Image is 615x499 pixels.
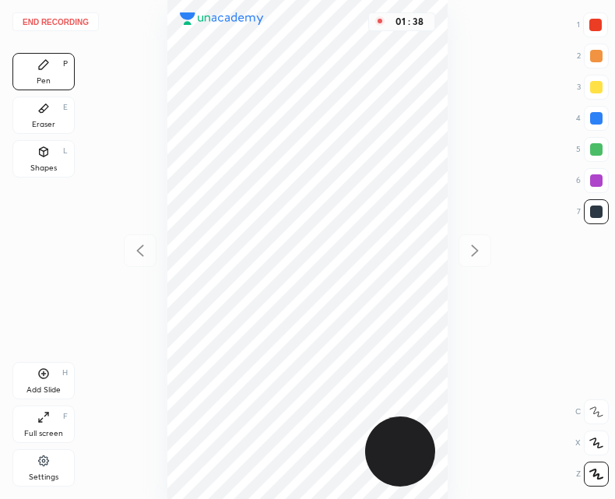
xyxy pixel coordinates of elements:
div: 4 [576,106,609,131]
div: 7 [577,199,609,224]
div: X [575,430,609,455]
button: End recording [12,12,99,31]
img: logo.38c385cc.svg [180,12,264,25]
div: 3 [577,75,609,100]
div: 6 [576,168,609,193]
div: Eraser [32,121,55,128]
div: 2 [577,44,609,69]
div: H [62,369,68,377]
div: F [63,413,68,420]
div: 1 [577,12,608,37]
div: Z [576,462,609,487]
div: C [575,399,609,424]
div: Settings [29,473,58,481]
div: P [63,60,68,68]
div: Full screen [24,430,63,438]
div: 01 : 38 [391,16,428,27]
div: Pen [37,77,51,85]
div: Add Slide [26,386,61,394]
div: E [63,104,68,111]
div: L [63,147,68,155]
div: 5 [576,137,609,162]
div: Shapes [30,164,57,172]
